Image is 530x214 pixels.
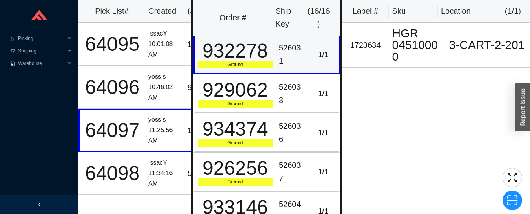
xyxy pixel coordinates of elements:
div: 526037 [279,159,305,185]
div: Ground [198,139,273,147]
div: 10:46:02 AM [148,82,181,103]
div: 1 / 1 [311,48,336,61]
span: left [37,202,42,207]
div: 526031 [279,41,305,68]
div: 11:34:16 AM [148,168,181,189]
div: Ground [198,100,273,108]
div: Ground [198,178,273,186]
div: 934374 [198,119,273,139]
span: Warehouse [18,57,65,70]
div: ( 1 / 1 ) [505,5,521,18]
div: 64095 [83,34,142,54]
div: Location [441,5,471,18]
div: yossis [148,115,181,125]
div: 929062 [198,80,273,100]
div: 932278 [198,41,273,61]
div: yossis [148,72,181,82]
div: 16 / 16 [188,124,211,137]
div: 1 / 1 [311,126,336,139]
button: scan [503,191,522,210]
div: 64098 [83,164,142,183]
button: fullscreen [503,168,522,187]
div: 1723634 [345,39,386,52]
div: 5 / 5 [188,167,211,180]
div: 11:25:56 AM [148,125,181,146]
div: 1 / 1 [311,87,336,100]
div: ( 4 ) [188,5,213,18]
div: 1 / 15 [188,38,211,51]
div: 526033 [279,81,305,107]
div: IssacY [148,158,181,168]
div: 9 / 9 [188,81,211,94]
div: 3-CART-2-201 [447,39,527,51]
div: 10:01:08 AM [148,39,181,60]
div: IssacY [148,29,181,39]
div: 526036 [279,120,305,146]
div: 1 / 1 [311,165,336,178]
div: Ground [198,61,273,68]
span: scan [503,194,522,206]
div: 64096 [83,77,142,97]
div: 926256 [198,158,273,178]
div: 64097 [83,120,142,140]
span: Shipping [18,45,65,57]
div: HGR 04510000 [392,27,441,63]
span: Picking [18,32,65,45]
div: ( 16 / 16 ) [306,5,331,31]
span: fullscreen [503,172,522,183]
